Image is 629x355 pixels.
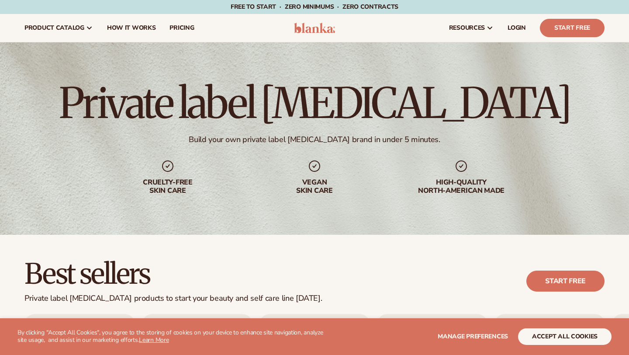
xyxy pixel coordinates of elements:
[162,14,201,42] a: pricing
[438,328,508,345] button: Manage preferences
[442,14,501,42] a: resources
[259,178,370,195] div: Vegan skin care
[17,329,328,344] p: By clicking "Accept All Cookies", you agree to the storing of cookies on your device to enhance s...
[169,24,194,31] span: pricing
[405,178,517,195] div: High-quality North-american made
[100,14,163,42] a: How It Works
[139,336,169,344] a: Learn More
[526,271,605,292] a: Start free
[540,19,605,37] a: Start Free
[508,24,526,31] span: LOGIN
[17,14,100,42] a: product catalog
[231,3,398,11] span: Free to start · ZERO minimums · ZERO contracts
[438,332,508,341] span: Manage preferences
[107,24,156,31] span: How It Works
[501,14,533,42] a: LOGIN
[24,294,322,303] div: Private label [MEDICAL_DATA] products to start your beauty and self care line [DATE].
[189,135,440,145] div: Build your own private label [MEDICAL_DATA] brand in under 5 minutes.
[449,24,485,31] span: resources
[518,328,612,345] button: accept all cookies
[59,82,570,124] h1: Private label [MEDICAL_DATA]
[24,24,84,31] span: product catalog
[294,23,335,33] img: logo
[112,178,224,195] div: Cruelty-free skin care
[24,259,322,289] h2: Best sellers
